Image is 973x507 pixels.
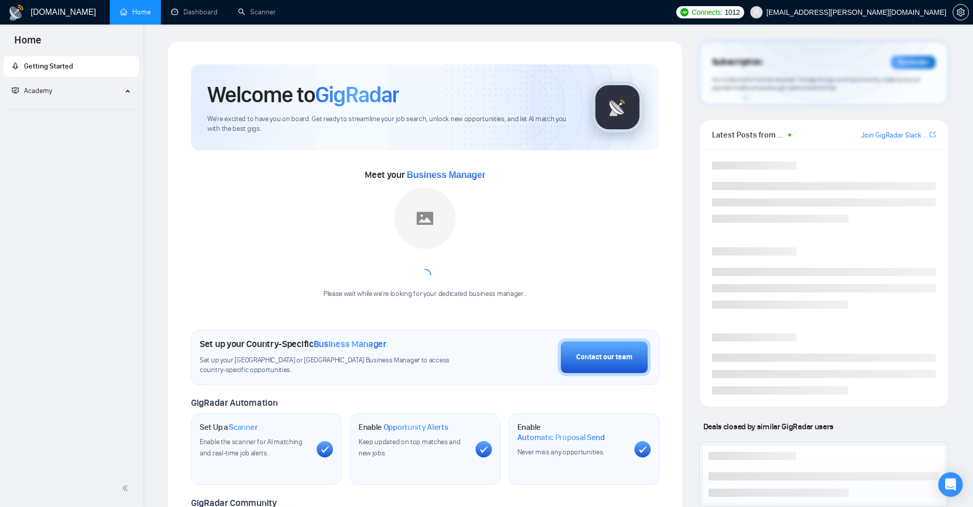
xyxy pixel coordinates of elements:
a: homeHome [120,8,151,16]
h1: Set up your Country-Specific [200,338,387,350]
img: gigradar-logo.png [592,82,643,133]
a: setting [953,8,969,16]
li: Getting Started [4,56,139,77]
span: Your subscription will be renewed. To keep things running smoothly, make sure your payment method... [712,76,920,92]
span: Subscription [712,54,763,71]
span: loading [418,268,432,282]
button: Contact our team [558,338,651,376]
span: Enable the scanner for AI matching and real-time job alerts. [200,437,302,457]
span: Scanner [229,422,257,432]
span: GigRadar [315,81,399,108]
span: 1012 [725,7,740,18]
span: export [930,130,936,139]
span: Set up your [GEOGRAPHIC_DATA] or [GEOGRAPHIC_DATA] Business Manager to access country-specific op... [200,356,470,375]
span: fund-projection-screen [12,87,19,94]
span: Meet your [365,169,485,180]
div: Open Intercom Messenger [938,472,963,497]
span: Keep updated on top matches and new jobs. [359,437,461,457]
span: Academy [24,86,52,95]
span: user [753,9,760,16]
h1: Set Up a [200,422,257,432]
img: placeholder.png [394,188,456,249]
span: We're excited to have you on board. Get ready to streamline your job search, unlock new opportuni... [207,114,576,134]
span: GigRadar Automation [191,397,277,408]
span: Connects: [692,7,722,18]
span: Never miss any opportunities. [517,448,604,456]
span: Deals closed by similar GigRadar users [699,418,838,435]
h1: Enable [359,422,448,432]
span: Academy [12,86,52,95]
span: Opportunity Alerts [384,422,448,432]
span: Business Manager [314,338,387,350]
li: Academy Homepage [4,105,139,112]
a: dashboardDashboard [171,8,218,16]
div: Reminder [891,56,936,69]
span: double-left [122,483,132,493]
span: Getting Started [24,62,73,71]
a: Join GigRadar Slack Community [861,130,928,141]
div: Contact our team [576,352,632,363]
h1: Welcome to [207,81,399,108]
span: Business Manager [407,170,485,180]
a: export [930,130,936,140]
h1: Enable [517,422,626,442]
img: upwork-logo.png [680,8,689,16]
img: logo [8,5,25,21]
div: Please wait while we're looking for your dedicated business manager... [317,289,533,299]
span: Automatic Proposal Send [517,432,605,443]
button: setting [953,4,969,20]
span: rocket [12,62,19,70]
a: searchScanner [238,8,276,16]
span: setting [953,8,968,16]
span: Home [6,33,50,54]
span: Latest Posts from the GigRadar Community [712,128,785,141]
